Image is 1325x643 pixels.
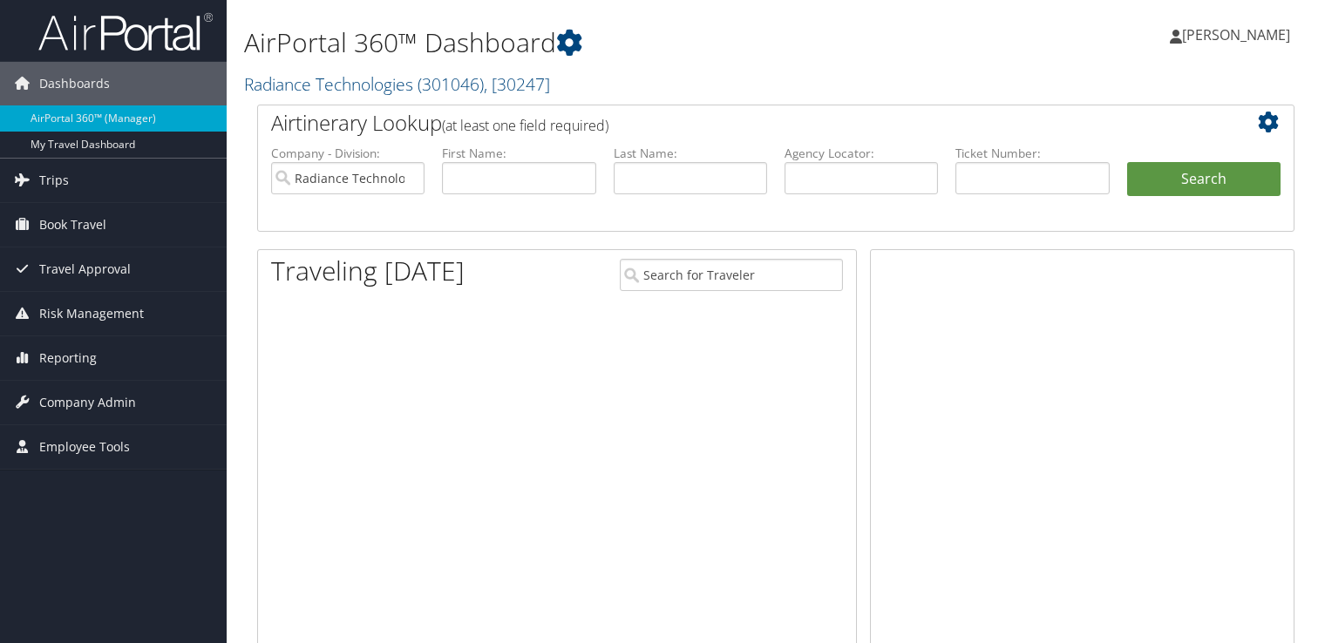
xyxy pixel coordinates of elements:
[271,145,425,162] label: Company - Division:
[39,203,106,247] span: Book Travel
[39,247,131,291] span: Travel Approval
[39,425,130,469] span: Employee Tools
[442,145,595,162] label: First Name:
[1127,162,1281,197] button: Search
[244,24,953,61] h1: AirPortal 360™ Dashboard
[39,336,97,380] span: Reporting
[39,381,136,424] span: Company Admin
[955,145,1109,162] label: Ticket Number:
[484,72,550,96] span: , [ 30247 ]
[38,11,213,52] img: airportal-logo.png
[39,292,144,335] span: Risk Management
[39,159,69,202] span: Trips
[271,108,1194,138] h2: Airtinerary Lookup
[785,145,938,162] label: Agency Locator:
[271,253,465,289] h1: Traveling [DATE]
[614,145,767,162] label: Last Name:
[442,116,608,135] span: (at least one field required)
[418,72,484,96] span: ( 301046 )
[244,72,550,96] a: Radiance Technologies
[39,62,110,105] span: Dashboards
[620,259,843,291] input: Search for Traveler
[1182,25,1290,44] span: [PERSON_NAME]
[1170,9,1308,61] a: [PERSON_NAME]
